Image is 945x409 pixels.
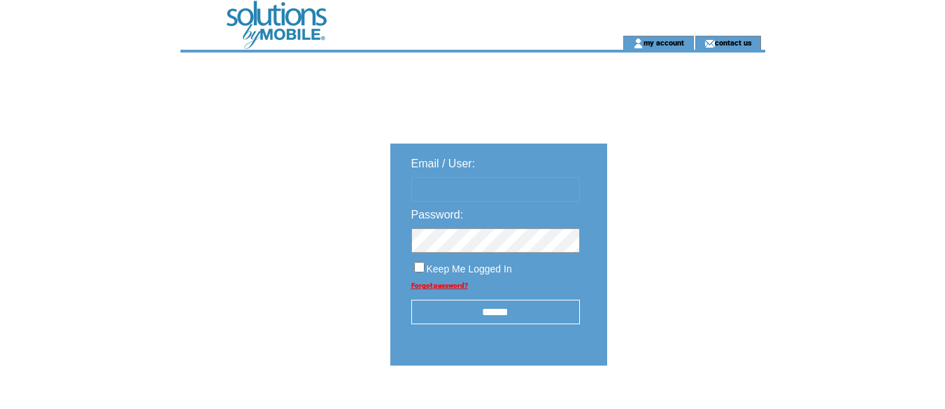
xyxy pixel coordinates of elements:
span: Keep Me Logged In [427,263,512,275]
span: Password: [411,209,464,221]
a: contact us [715,38,752,47]
img: contact_us_icon.gif;jsessionid=6DF8D9CC78ABD8D480B400F209D31695 [704,38,715,49]
a: my account [644,38,684,47]
img: account_icon.gif;jsessionid=6DF8D9CC78ABD8D480B400F209D31695 [633,38,644,49]
span: Email / User: [411,158,476,169]
a: Forgot password? [411,282,468,289]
